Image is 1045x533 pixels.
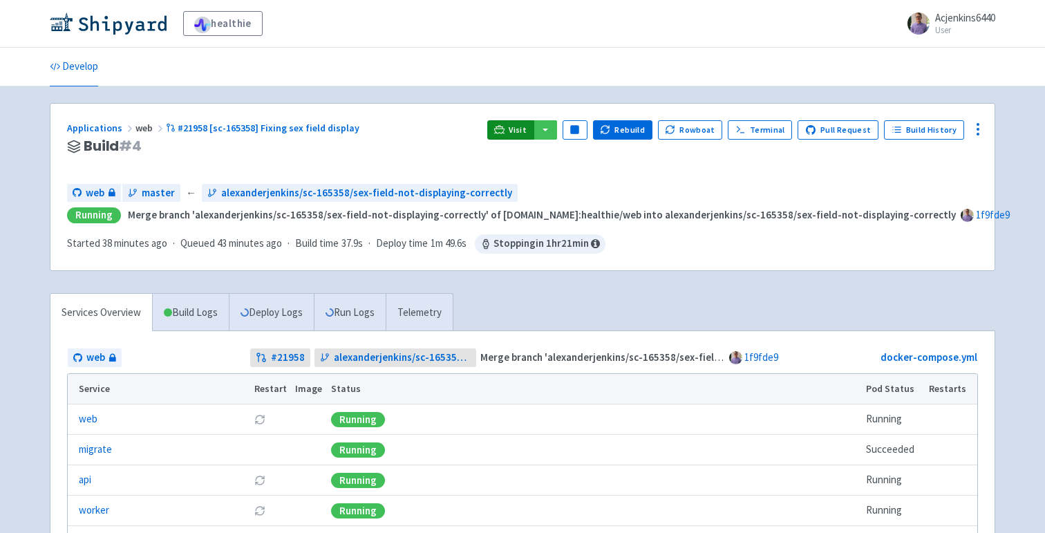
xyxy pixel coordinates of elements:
span: Deploy time [376,236,428,252]
span: Queued [180,236,282,250]
td: Running [862,404,925,435]
span: Build time [295,236,339,252]
span: web [135,122,166,134]
a: Terminal [728,120,792,140]
td: Running [862,496,925,526]
img: Shipyard logo [50,12,167,35]
a: worker [79,503,109,518]
button: Restart pod [254,475,265,486]
div: Running [331,442,385,458]
a: Visit [487,120,534,140]
a: 1f9fde9 [976,208,1010,221]
a: Acjenkins6440 User [899,12,995,35]
a: #21958 [sc-165358] Fixing sex field display [166,122,361,134]
a: docker-compose.yml [881,350,977,364]
button: Rebuild [593,120,652,140]
a: web [67,184,121,203]
strong: Merge branch 'alexanderjenkins/sc-165358/sex-field-not-displaying-correctly' of [DOMAIN_NAME]:hea... [128,208,956,221]
th: Status [327,374,862,404]
a: 1f9fde9 [744,350,778,364]
th: Image [291,374,327,404]
div: Running [67,207,121,223]
th: Restart [250,374,291,404]
a: web [68,348,122,367]
a: Develop [50,48,98,86]
span: Acjenkins6440 [935,11,995,24]
span: # 4 [119,136,142,156]
a: Pull Request [798,120,878,140]
span: Stopping in 1 hr 21 min [475,234,605,254]
a: api [79,472,91,488]
a: migrate [79,442,112,458]
button: Pause [563,120,587,140]
td: Succeeded [862,435,925,465]
span: Build [84,138,142,154]
a: #21958 [250,348,310,367]
time: 43 minutes ago [217,236,282,250]
div: · · · [67,234,605,254]
a: master [122,184,180,203]
th: Restarts [925,374,977,404]
span: Started [67,236,167,250]
button: Restart pod [254,505,265,516]
a: Applications [67,122,135,134]
a: Build History [884,120,964,140]
time: 38 minutes ago [102,236,167,250]
span: 37.9s [341,236,363,252]
span: 1m 49.6s [431,236,467,252]
a: Build Logs [153,294,229,332]
a: Run Logs [314,294,386,332]
small: User [935,26,995,35]
button: Rowboat [658,120,723,140]
div: Running [331,412,385,427]
span: Visit [509,124,527,135]
strong: # 21958 [271,350,305,366]
a: alexanderjenkins/sc-165358/sex-field-not-displaying-correctly [202,184,518,203]
a: web [79,411,97,427]
button: Restart pod [254,414,265,425]
span: ← [186,185,196,201]
a: Telemetry [386,294,453,332]
span: web [86,350,105,366]
div: Running [331,503,385,518]
span: alexanderjenkins/sc-165358/sex-field-not-displaying-correctly [221,185,512,201]
th: Pod Status [862,374,925,404]
div: Running [331,473,385,488]
th: Service [68,374,250,404]
a: healthie [183,11,263,36]
a: Services Overview [50,294,152,332]
a: Deploy Logs [229,294,314,332]
span: master [142,185,175,201]
span: web [86,185,104,201]
a: alexanderjenkins/sc-165358/sex-field-not-displaying-correctly [314,348,477,367]
td: Running [862,465,925,496]
span: alexanderjenkins/sc-165358/sex-field-not-displaying-correctly [334,350,471,366]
